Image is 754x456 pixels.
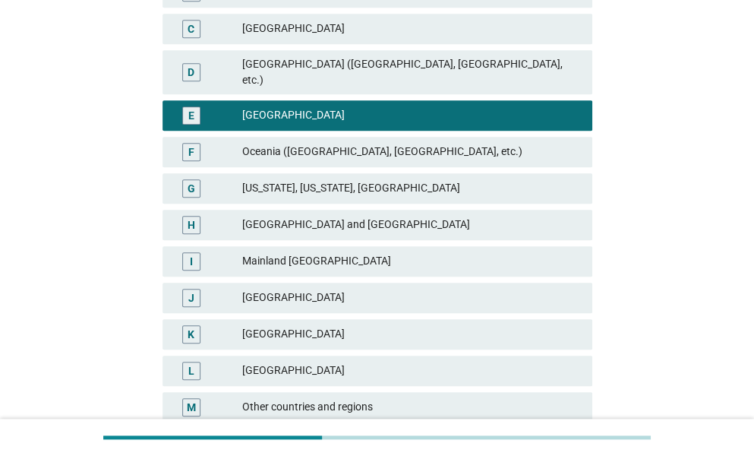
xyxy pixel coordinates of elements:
[188,144,194,160] div: F
[242,362,580,380] div: [GEOGRAPHIC_DATA]
[188,326,194,342] div: K
[242,325,580,344] div: [GEOGRAPHIC_DATA]
[188,180,195,196] div: G
[242,252,580,271] div: Mainland [GEOGRAPHIC_DATA]
[188,363,194,378] div: L
[242,106,580,125] div: [GEOGRAPHIC_DATA]
[188,290,194,306] div: J
[242,179,580,198] div: [US_STATE], [US_STATE], [GEOGRAPHIC_DATA]
[188,217,195,233] div: H
[242,20,580,38] div: [GEOGRAPHIC_DATA]
[190,253,193,269] div: I
[242,216,580,234] div: [GEOGRAPHIC_DATA] and [GEOGRAPHIC_DATA]
[188,21,194,36] div: C
[242,143,580,161] div: Oceania ([GEOGRAPHIC_DATA], [GEOGRAPHIC_DATA], etc.)
[242,289,580,307] div: [GEOGRAPHIC_DATA]
[242,398,580,416] div: Other countries and regions
[187,399,196,415] div: M
[188,107,194,123] div: E
[188,64,194,80] div: D
[242,56,580,88] div: [GEOGRAPHIC_DATA] ([GEOGRAPHIC_DATA], [GEOGRAPHIC_DATA], etc.)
